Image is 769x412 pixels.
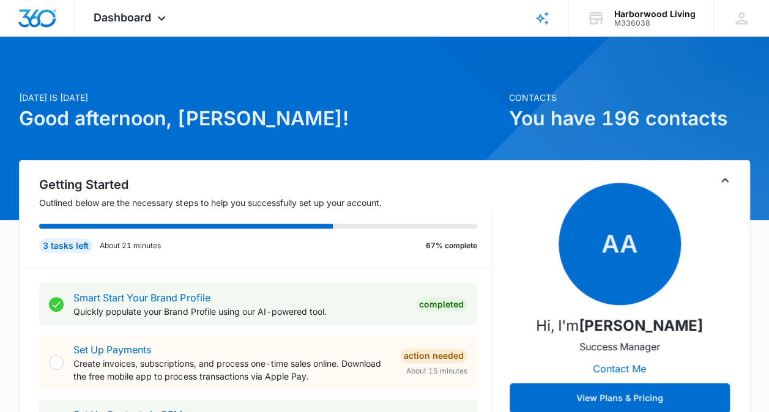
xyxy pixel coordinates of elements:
div: account name [614,9,696,19]
strong: [PERSON_NAME] [579,317,703,334]
div: Completed [415,297,467,312]
h1: Good afternoon, [PERSON_NAME]! [19,104,501,133]
span: Dashboard [94,11,151,24]
p: 67% complete [426,240,477,251]
div: Action Needed [400,348,467,363]
h2: Getting Started [39,175,492,194]
p: About 21 minutes [100,240,161,251]
a: Set Up Payments [73,344,151,356]
span: About 15 minutes [406,366,467,377]
p: Quickly populate your Brand Profile using our AI-powered tool. [73,305,405,318]
div: account id [614,19,696,28]
button: Toggle Collapse [718,173,732,188]
p: Success Manager [579,339,660,354]
button: Contact Me [581,354,658,383]
p: Create invoices, subscriptions, and process one-time sales online. Download the free mobile app t... [73,357,390,383]
p: [DATE] is [DATE] [19,91,501,104]
div: 3 tasks left [39,238,92,253]
p: Contacts [509,91,750,104]
a: Smart Start Your Brand Profile [73,292,210,304]
p: Outlined below are the necessary steps to help you successfully set up your account. [39,196,492,209]
p: Hi, I'm [536,315,703,337]
span: AA [559,183,681,305]
h1: You have 196 contacts [509,104,750,133]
